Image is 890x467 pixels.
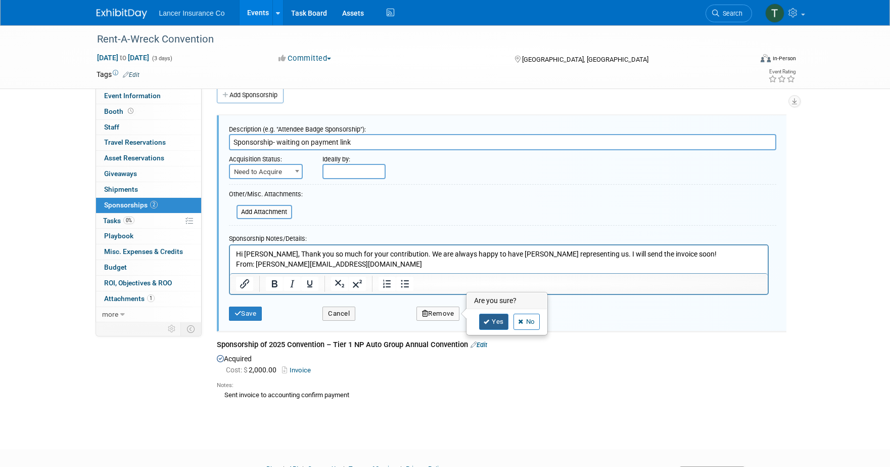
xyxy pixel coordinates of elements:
[226,366,249,374] span: Cost: $
[104,92,161,100] span: Event Information
[719,10,742,17] span: Search
[96,89,201,104] a: Event Information
[692,53,797,68] div: Event Format
[104,232,133,240] span: Playbook
[349,277,366,291] button: Superscript
[96,291,201,307] a: Attachments1
[765,4,784,23] img: Terrence Forrest
[97,69,139,79] td: Tags
[104,247,183,256] span: Misc. Expenses & Credits
[102,310,118,318] span: more
[123,71,139,78] a: Edit
[236,277,253,291] button: Insert/edit link
[229,190,303,201] div: Other/Misc. Attachments:
[97,53,150,62] span: [DATE] [DATE]
[96,120,201,135] a: Staff
[230,245,768,273] iframe: Rich Text Area
[104,201,158,209] span: Sponsorships
[471,341,487,349] a: Edit
[96,276,201,291] a: ROI, Objectives & ROO
[96,182,201,197] a: Shipments
[103,217,134,225] span: Tasks
[96,307,201,322] a: more
[96,198,201,213] a: Sponsorships2
[217,390,786,400] div: Sent invoice to accounting confirm payment
[522,56,648,63] span: [GEOGRAPHIC_DATA], [GEOGRAPHIC_DATA]
[118,54,128,62] span: to
[96,229,201,244] a: Playbook
[768,69,795,74] div: Event Rating
[159,9,225,17] span: Lancer Insurance Co
[331,277,348,291] button: Subscript
[180,322,201,335] td: Toggle Event Tabs
[151,55,172,62] span: (3 days)
[301,277,318,291] button: Underline
[96,166,201,182] a: Giveaways
[229,230,769,244] div: Sponsorship Notes/Details:
[217,87,284,103] a: Add Sponsorship
[123,217,134,224] span: 0%
[104,294,155,303] span: Attachments
[226,366,280,374] span: 2,000.00
[104,154,164,162] span: Asset Reservations
[104,185,138,193] span: Shipments
[147,294,155,302] span: 1
[104,263,127,271] span: Budget
[266,277,283,291] button: Bold
[467,293,547,309] h3: Are you sure?
[217,352,786,403] div: Acquired
[96,135,201,150] a: Travel Reservations
[104,279,172,287] span: ROI, Objectives & ROO
[284,277,301,291] button: Italic
[217,339,786,352] div: Sponsorship of 2025 Convention – Tier 1 NP Auto Group Annual Convention
[150,201,158,208] span: 2
[96,260,201,275] a: Budget
[104,138,166,146] span: Travel Reservations
[275,53,335,64] button: Committed
[230,165,302,179] span: Need to Acquire
[96,151,201,166] a: Asset Reservations
[104,123,119,131] span: Staff
[322,307,355,321] button: Cancel
[282,366,315,374] a: Invoice
[479,314,508,330] a: Yes
[229,150,308,164] div: Acquisition Status:
[126,107,135,115] span: Booth not reserved yet
[163,322,181,335] td: Personalize Event Tab Strip
[416,307,460,321] button: Remove
[322,150,729,164] div: Ideally by:
[396,277,413,291] button: Bullet list
[93,30,737,49] div: Rent-A-Wreck Convention
[104,107,135,115] span: Booth
[513,314,540,330] a: No
[96,214,201,229] a: Tasks0%
[761,54,771,62] img: Format-Inperson.png
[229,120,776,134] div: Description (e.g. "Attendee Badge Sponsorship"):
[706,5,752,22] a: Search
[229,164,303,179] span: Need to Acquire
[104,169,137,178] span: Giveaways
[96,104,201,119] a: Booth
[379,277,396,291] button: Numbered list
[96,244,201,260] a: Misc. Expenses & Credits
[97,9,147,19] img: ExhibitDay
[229,307,262,321] button: Save
[217,381,786,390] div: Notes:
[772,55,796,62] div: In-Person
